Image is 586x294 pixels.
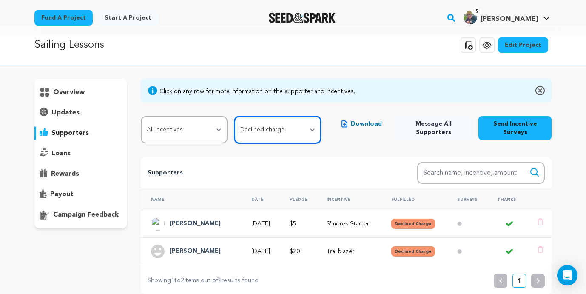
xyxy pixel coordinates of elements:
[327,220,376,228] p: S'mores Starter
[34,126,127,140] button: supporters
[557,265,577,285] div: Open Intercom Messenger
[34,208,127,222] button: campaign feedback
[481,16,538,23] span: [PERSON_NAME]
[290,248,300,254] span: $20
[34,86,127,99] button: overview
[51,108,80,118] p: updates
[478,116,552,140] button: Send Incentive Surveys
[351,120,382,128] span: Download
[462,9,552,24] a: Kylie S.'s Profile
[53,87,85,97] p: overview
[447,189,487,210] th: Surveys
[462,9,552,27] span: Kylie S.'s Profile
[269,13,336,23] a: Seed&Spark Homepage
[535,86,545,96] img: close-o.svg
[34,188,127,201] button: payout
[402,120,465,137] span: Message All Supporters
[417,162,545,184] input: Search name, incentive, amount
[171,277,174,283] span: 1
[269,13,336,23] img: Seed&Spark Logo Dark Mode
[241,189,279,210] th: Date
[512,274,526,288] button: 1
[151,245,165,258] img: user.png
[170,246,221,257] h4: Adriana Klein
[487,189,527,210] th: Thanks
[151,217,165,231] img: ACg8ocK3yx7uAmZeP1KAGmke__79l08JZrzJ6dIBShTHixRFNatI8Ans1Q=s96-c
[327,247,376,256] p: Trailblazer
[391,219,435,229] button: Declined Charge
[34,10,93,26] a: Fund a project
[498,37,548,53] a: Edit Project
[251,247,274,256] p: [DATE]
[148,276,259,286] p: Showing to items out of results found
[335,116,389,131] button: Download
[53,210,119,220] p: campaign feedback
[141,189,242,210] th: Name
[181,277,184,283] span: 2
[51,128,89,138] p: supporters
[34,37,104,53] p: Sailing Lessons
[98,10,158,26] a: Start a project
[159,87,355,96] div: Click on any row for more information on the supporter and incentives.
[218,277,222,283] span: 2
[391,246,435,257] button: Declined Charge
[279,189,316,210] th: Pledge
[518,277,521,285] p: 1
[381,189,447,210] th: Fulfilled
[148,168,390,178] p: Supporters
[464,11,538,24] div: Kylie S.'s Profile
[170,219,221,229] h4: Webner Marissa
[50,189,74,200] p: payout
[34,147,127,160] button: loans
[34,167,127,181] button: rewards
[51,148,71,159] p: loans
[472,7,482,16] span: 9
[464,11,477,24] img: 776098e3326a0dd9.jpg
[34,106,127,120] button: updates
[290,221,296,227] span: $5
[395,116,472,140] button: Message All Supporters
[51,169,79,179] p: rewards
[316,189,381,210] th: Incentive
[251,220,274,228] p: [DATE]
